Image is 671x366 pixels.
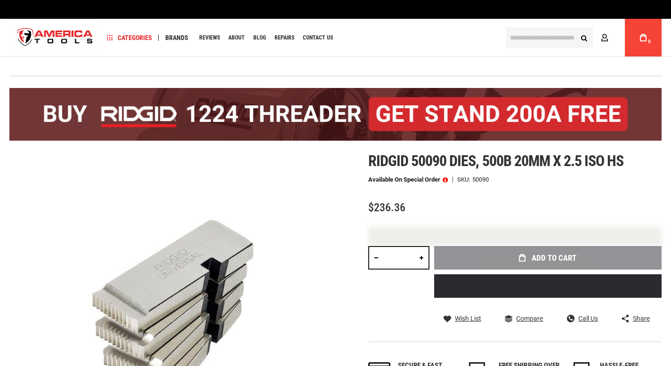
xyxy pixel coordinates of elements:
[228,35,245,40] span: About
[161,32,193,44] a: Brands
[368,201,405,214] span: $236.36
[578,315,598,322] span: Call Us
[455,315,481,322] span: Wish List
[299,32,337,44] a: Contact Us
[633,315,650,322] span: Share
[270,32,299,44] a: Repairs
[103,32,156,44] a: Categories
[107,34,152,41] span: Categories
[253,35,266,40] span: Blog
[224,32,249,44] a: About
[195,32,224,44] a: Reviews
[634,19,652,56] a: 0
[472,176,489,183] div: 50090
[457,176,472,183] strong: SKU
[516,315,543,322] span: Compare
[368,152,624,170] span: Ridgid 50090 dies, 500b 20mm x 2.5 iso hs
[9,20,101,56] a: store logo
[368,176,448,183] p: Available on Special Order
[249,32,270,44] a: Blog
[199,35,220,40] span: Reviews
[275,35,294,40] span: Repairs
[505,314,543,323] a: Compare
[9,88,662,141] img: BOGO: Buy the RIDGID® 1224 Threader (26092), get the 92467 200A Stand FREE!
[575,29,593,47] button: Search
[444,314,481,323] a: Wish List
[303,35,333,40] span: Contact Us
[165,34,188,41] span: Brands
[567,314,598,323] a: Call Us
[648,39,651,44] span: 0
[9,20,101,56] img: America Tools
